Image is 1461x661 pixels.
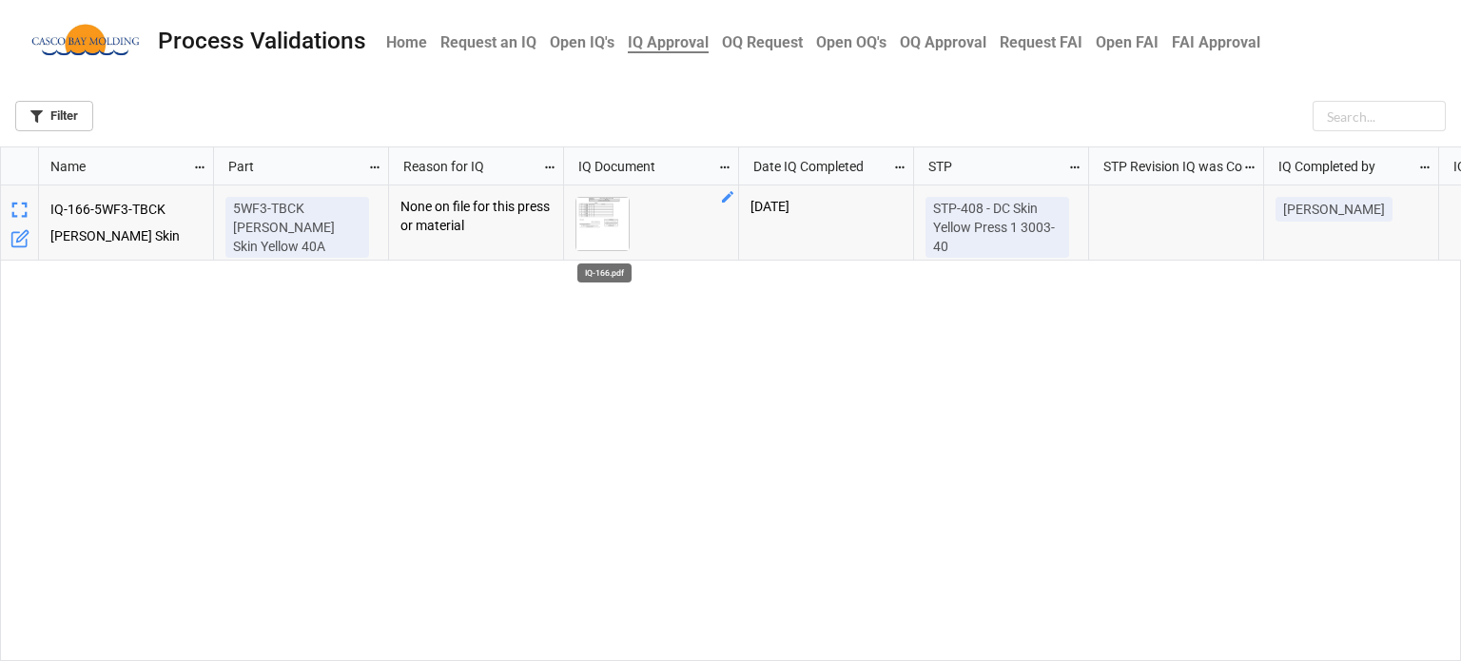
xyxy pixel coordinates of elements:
[1313,101,1446,131] input: Search...
[742,156,892,177] div: Date IQ Completed
[1,147,214,185] div: grid
[233,199,361,256] p: 5WF3-TBCK [PERSON_NAME] Skin Yellow 40A
[550,33,614,51] b: Open IQ's
[722,33,803,51] b: OQ Request
[386,33,427,51] b: Home
[400,197,552,235] p: None on file for this press or material
[628,33,709,53] b: IQ Approval
[715,24,809,61] a: OQ Request
[917,156,1067,177] div: STP
[217,156,367,177] div: Part
[621,24,715,61] a: IQ Approval
[1172,33,1260,51] b: FAI Approval
[1092,156,1242,177] div: STP Revision IQ was Completed Against
[900,33,986,51] b: OQ Approval
[809,24,893,61] a: Open OQ's
[1096,33,1159,51] b: Open FAI
[440,33,536,51] b: Request an IQ
[933,199,1062,256] p: STP-408 - DC Skin Yellow Press 1 3003-40
[380,24,434,61] a: Home
[993,24,1089,61] a: Request FAI
[392,156,542,177] div: Reason for IQ
[750,197,902,216] p: [DATE]
[39,156,193,177] div: Name
[50,197,203,248] p: IQ-166-5WF3-TBCK [PERSON_NAME] Skin Yellow 40A
[29,23,143,60] img: user-attachments%2Flegacy%2Fextension-attachments%2Fvq1KFb5tkP%2FCasco%20Bay%20Logo%20Image.png
[1267,156,1417,177] div: IQ Completed by
[15,101,93,131] a: Filter
[576,198,629,250] img: Gw4sKphduHu_xuhKlDZ73C6ErWUFhXzCAx82omX4gUw
[1089,24,1165,61] a: Open FAI
[158,29,366,53] div: Process Validations
[816,33,886,51] b: Open OQ's
[893,24,993,61] a: OQ Approval
[1165,24,1267,61] a: FAI Approval
[1000,33,1082,51] b: Request FAI
[434,24,543,61] a: Request an IQ
[543,24,621,61] a: Open IQ's
[1283,200,1385,219] p: [PERSON_NAME]
[567,156,717,177] div: IQ Document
